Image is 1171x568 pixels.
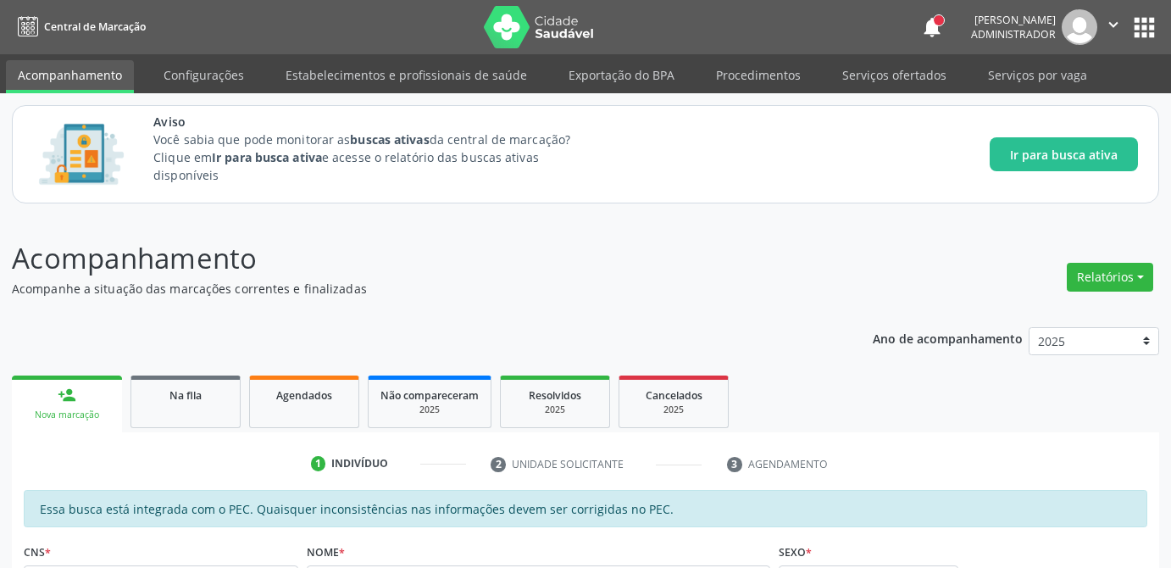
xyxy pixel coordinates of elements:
span: Agendados [276,388,332,403]
a: Estabelecimentos e profissionais de saúde [274,60,539,90]
button:  [1097,9,1129,45]
span: Ir para busca ativa [1010,146,1118,164]
div: Indivíduo [331,456,388,471]
div: Essa busca está integrada com o PEC. Quaisquer inconsistências nas informações devem ser corrigid... [24,490,1147,527]
span: Cancelados [646,388,702,403]
p: Acompanhamento [12,237,815,280]
strong: buscas ativas [350,131,429,148]
p: Você sabia que pode monitorar as da central de marcação? Clique em e acesse o relatório das busca... [153,131,602,184]
p: Ano de acompanhamento [873,327,1023,348]
a: Configurações [152,60,256,90]
span: Na fila [169,388,202,403]
span: Central de Marcação [44,19,146,34]
label: Sexo [779,539,812,565]
div: 2025 [631,404,716,416]
a: Acompanhamento [6,60,134,93]
a: Exportação do BPA [557,60,686,90]
span: Não compareceram [380,388,479,403]
p: Acompanhe a situação das marcações correntes e finalizadas [12,280,815,298]
a: Central de Marcação [12,13,146,41]
a: Procedimentos [704,60,813,90]
span: Administrador [971,27,1056,42]
strong: Ir para busca ativa [212,149,322,165]
div: person_add [58,386,76,404]
div: Nova marcação [24,409,110,421]
img: Imagem de CalloutCard [33,116,130,192]
span: Resolvidos [529,388,581,403]
div: 2025 [380,404,479,416]
div: 1 [311,456,326,471]
div: [PERSON_NAME] [971,13,1056,27]
div: 2025 [513,404,597,416]
button: apps [1129,13,1159,42]
a: Serviços ofertados [830,60,958,90]
button: Relatórios [1067,263,1153,292]
i:  [1104,15,1123,34]
label: Nome [307,539,345,565]
span: Aviso [153,113,602,131]
img: img [1062,9,1097,45]
a: Serviços por vaga [976,60,1099,90]
button: notifications [920,15,944,39]
button: Ir para busca ativa [990,137,1138,171]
